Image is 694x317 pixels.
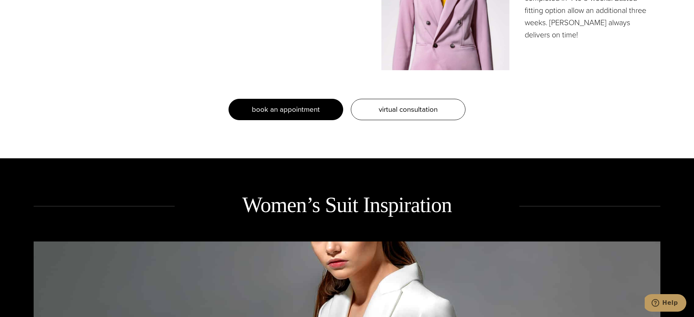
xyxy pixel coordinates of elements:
[645,294,686,313] iframe: Opens a widget where you can chat to one of our agents
[351,99,465,120] a: virtual consultation
[379,104,438,115] span: virtual consultation
[252,104,320,115] span: book an appointment
[175,191,519,219] h2: Women’s Suit Inspiration
[229,99,343,120] a: book an appointment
